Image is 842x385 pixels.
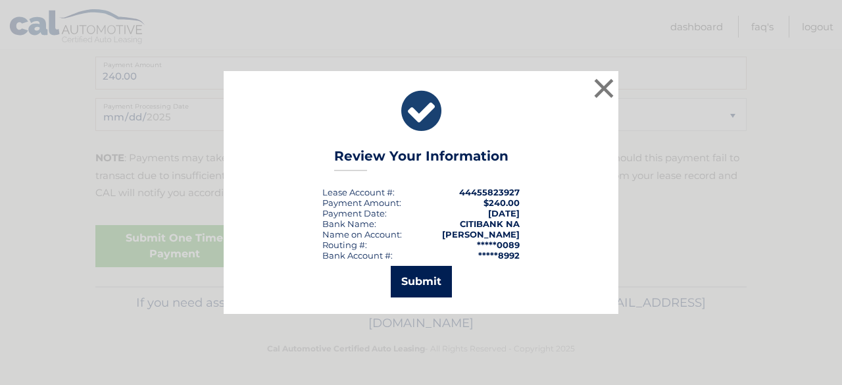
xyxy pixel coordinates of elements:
[591,75,617,101] button: ×
[334,148,508,171] h3: Review Your Information
[322,218,376,229] div: Bank Name:
[322,197,401,208] div: Payment Amount:
[460,218,520,229] strong: CITIBANK NA
[322,250,393,261] div: Bank Account #:
[442,229,520,240] strong: [PERSON_NAME]
[391,266,452,297] button: Submit
[322,208,385,218] span: Payment Date
[322,187,395,197] div: Lease Account #:
[322,240,367,250] div: Routing #:
[488,208,520,218] span: [DATE]
[322,229,402,240] div: Name on Account:
[483,197,520,208] span: $240.00
[459,187,520,197] strong: 44455823927
[322,208,387,218] div: :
